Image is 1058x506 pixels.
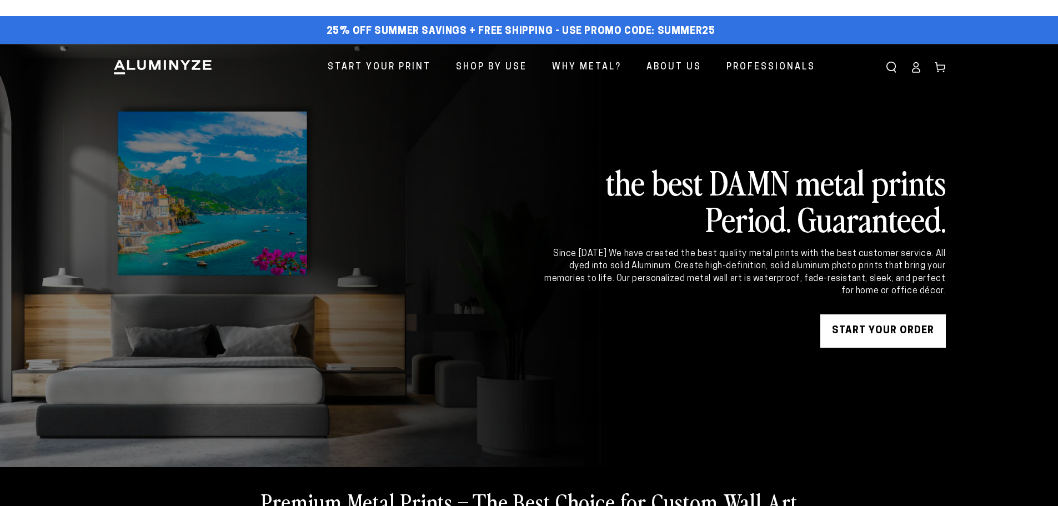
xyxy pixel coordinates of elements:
[327,26,715,38] span: 25% off Summer Savings + Free Shipping - Use Promo Code: SUMMER25
[544,53,630,82] a: Why Metal?
[543,163,946,237] h2: the best DAMN metal prints Period. Guaranteed.
[328,59,431,76] span: Start Your Print
[646,59,701,76] span: About Us
[456,59,527,76] span: Shop By Use
[726,59,815,76] span: Professionals
[820,314,946,348] a: START YOUR Order
[552,59,621,76] span: Why Metal?
[448,53,535,82] a: Shop By Use
[113,59,213,76] img: Aluminyze
[879,55,904,79] summary: Search our site
[638,53,710,82] a: About Us
[543,248,946,298] div: Since [DATE] We have created the best quality metal prints with the best customer service. All dy...
[718,53,824,82] a: Professionals
[319,53,439,82] a: Start Your Print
